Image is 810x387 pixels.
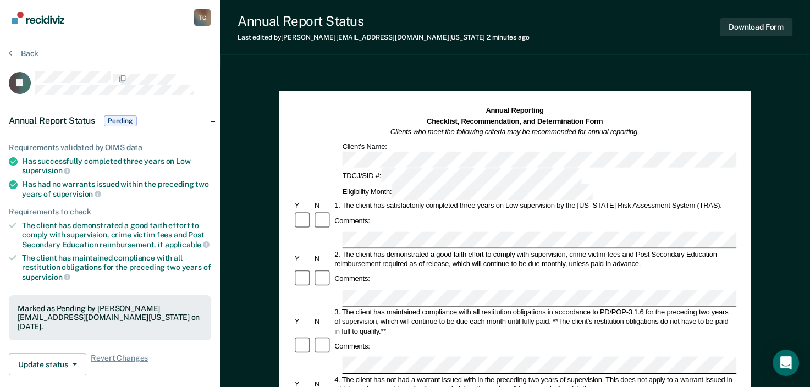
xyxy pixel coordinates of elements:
button: Back [9,48,38,58]
div: Comments: [333,274,372,284]
div: TDCJ/SID #: [341,168,583,184]
button: Profile dropdown button [194,9,211,26]
div: Y [293,254,313,263]
div: Y [293,317,313,326]
div: Annual Report Status [238,13,530,29]
img: Recidiviz [12,12,64,24]
span: supervision [22,166,70,175]
em: Clients who meet the following criteria may be recommended for annual reporting. [390,128,640,136]
button: Update status [9,353,86,375]
div: Marked as Pending by [PERSON_NAME][EMAIL_ADDRESS][DOMAIN_NAME][US_STATE] on [DATE]. [18,304,202,331]
div: N [313,317,333,326]
button: Download Form [720,18,792,36]
div: Y [293,201,313,211]
div: Eligibility Month: [341,184,594,200]
strong: Annual Reporting [486,107,544,114]
div: Requirements validated by OIMS data [9,143,211,152]
div: Has had no warrants issued within the preceding two years of [22,180,211,198]
div: 1. The client has satisfactorily completed three years on Low supervision by the [US_STATE] Risk ... [333,201,737,211]
div: Last edited by [PERSON_NAME][EMAIL_ADDRESS][DOMAIN_NAME][US_STATE] [238,34,530,41]
div: T G [194,9,211,26]
div: Comments: [333,216,372,225]
span: supervision [53,190,101,198]
div: Open Intercom Messenger [773,350,799,376]
span: 2 minutes ago [487,34,529,41]
div: N [313,201,333,211]
div: Requirements to check [9,207,211,217]
span: Annual Report Status [9,115,95,126]
div: 2. The client has demonstrated a good faith effort to comply with supervision, crime victim fees ... [333,250,737,269]
span: Revert Changes [91,353,148,375]
div: Has successfully completed three years on Low [22,157,211,175]
span: Pending [104,115,137,126]
div: Comments: [333,341,372,351]
div: The client has demonstrated a good faith effort to comply with supervision, crime victim fees and... [22,221,211,249]
div: 3. The client has maintained compliance with all restitution obligations in accordance to PD/POP-... [333,307,737,336]
strong: Checklist, Recommendation, and Determination Form [427,117,603,125]
span: applicable [165,240,210,249]
div: N [313,254,333,263]
div: The client has maintained compliance with all restitution obligations for the preceding two years of [22,253,211,281]
span: supervision [22,273,70,281]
